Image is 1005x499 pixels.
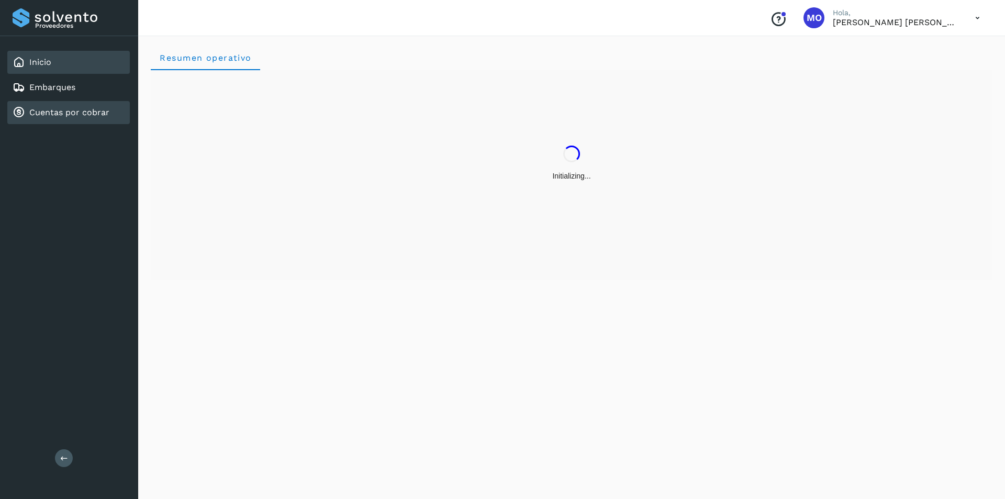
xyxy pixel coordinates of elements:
[29,57,51,67] a: Inicio
[833,8,958,17] p: Hola,
[35,22,126,29] p: Proveedores
[7,76,130,99] div: Embarques
[833,17,958,27] p: Macaria Olvera Camarillo
[7,101,130,124] div: Cuentas por cobrar
[29,82,75,92] a: Embarques
[159,53,252,63] span: Resumen operativo
[29,107,109,117] a: Cuentas por cobrar
[7,51,130,74] div: Inicio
